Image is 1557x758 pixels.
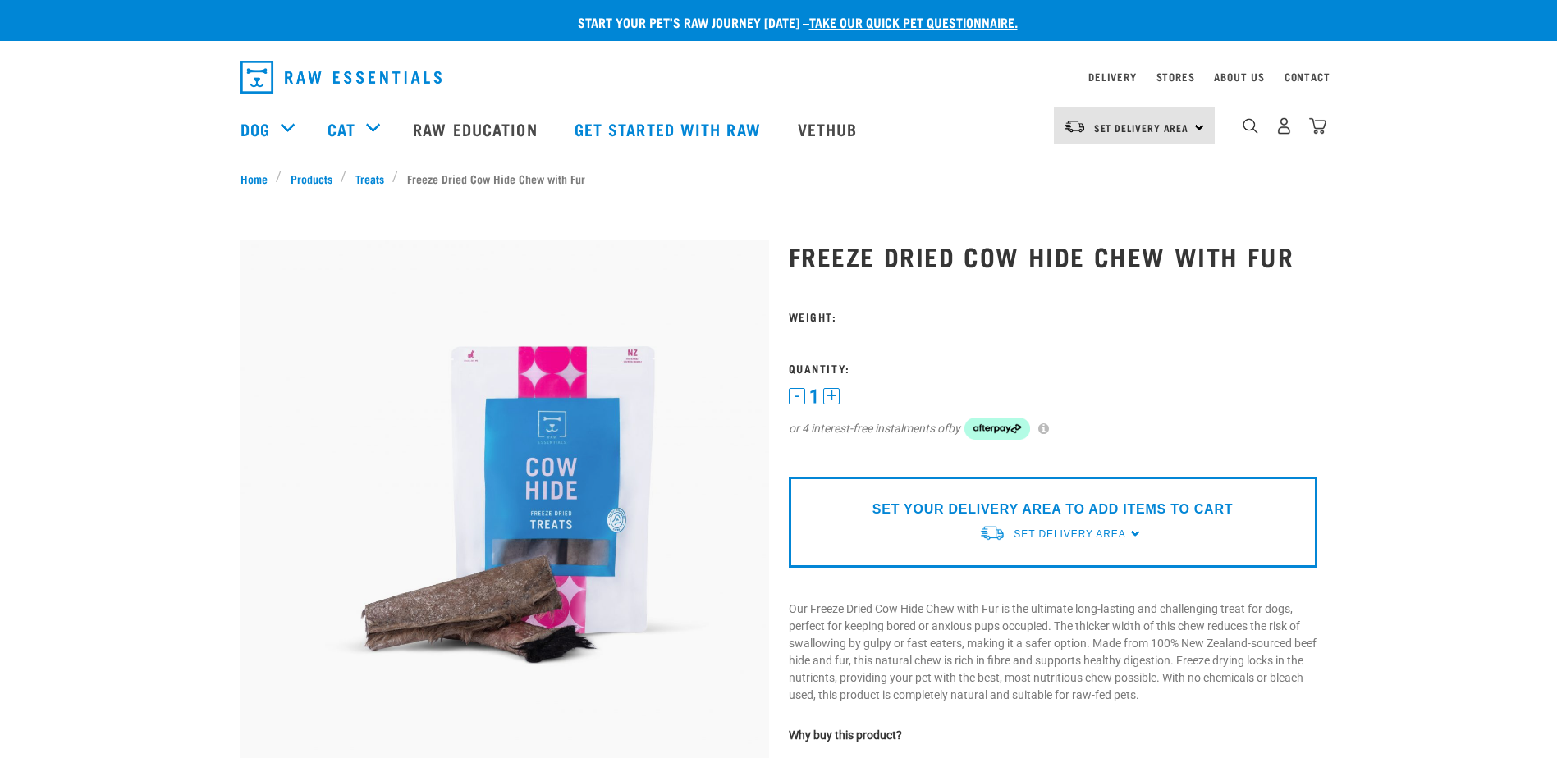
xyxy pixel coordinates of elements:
[1243,118,1258,134] img: home-icon-1@2x.png
[872,500,1233,519] p: SET YOUR DELIVERY AREA TO ADD ITEMS TO CART
[1156,74,1195,80] a: Stores
[1088,74,1136,80] a: Delivery
[227,54,1330,100] nav: dropdown navigation
[789,362,1317,374] h3: Quantity:
[1014,528,1125,540] span: Set Delivery Area
[781,96,878,162] a: Vethub
[558,96,781,162] a: Get started with Raw
[240,170,277,187] a: Home
[1064,119,1086,134] img: van-moving.png
[979,524,1005,541] img: van-moving.png
[282,170,341,187] a: Products
[789,418,1317,441] div: or 4 interest-free instalments of by
[346,170,392,187] a: Treats
[1094,125,1189,130] span: Set Delivery Area
[1214,74,1264,80] a: About Us
[1275,117,1293,135] img: user.png
[1285,74,1330,80] a: Contact
[396,96,557,162] a: Raw Education
[240,61,442,94] img: Raw Essentials Logo
[789,310,1317,322] h3: Weight:
[789,388,805,404] button: -
[240,170,1317,187] nav: breadcrumbs
[240,116,270,141] a: Dog
[789,728,902,742] strong: Why buy this product?
[327,116,355,141] a: Cat
[823,388,840,404] button: +
[1309,117,1326,135] img: home-icon@2x.png
[789,600,1317,704] p: Our Freeze Dried Cow Hide Chew with Fur is the ultimate long-lasting and challenging treat for do...
[809,388,819,405] span: 1
[964,418,1030,441] img: Afterpay
[789,241,1317,271] h1: Freeze Dried Cow Hide Chew with Fur
[809,18,1018,25] a: take our quick pet questionnaire.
